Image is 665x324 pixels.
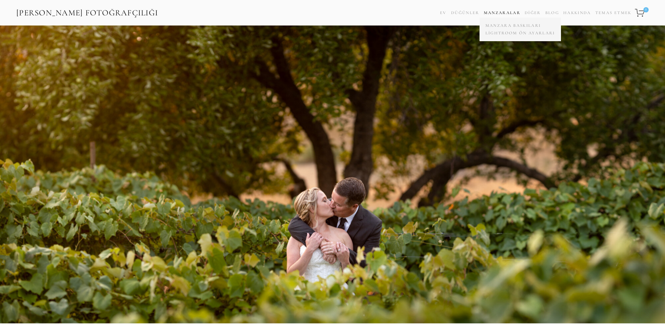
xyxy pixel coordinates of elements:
[16,8,158,18] font: [PERSON_NAME] Fotoğrafçılığı
[16,6,159,20] a: [PERSON_NAME] Fotoğrafçılığı
[545,8,559,18] a: Blog
[484,10,520,15] a: Manzaralar
[563,8,591,18] a: Hakkında
[545,10,559,15] font: Blog
[440,8,447,18] a: Ev
[595,8,632,18] a: Temas etmek
[485,30,555,36] font: Lightroom Ön Ayarları
[451,10,480,15] a: Düğünler
[634,5,649,21] a: 0 items in cart
[440,10,447,15] font: Ev
[525,10,541,15] a: Diğer
[484,22,557,29] a: Manzara Baskıları
[595,10,632,15] font: Temas etmek
[645,8,647,11] font: 0
[563,10,591,15] font: Hakkında
[484,29,557,37] a: Lightroom Ön Ayarları
[485,23,541,28] font: Manzara Baskıları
